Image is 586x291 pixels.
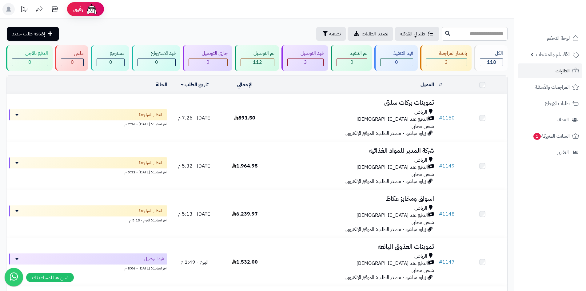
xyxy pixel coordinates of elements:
div: 0 [138,59,175,66]
div: بانتظار المراجعة [426,50,467,57]
div: 0 [381,59,413,66]
span: العملاء [557,115,569,124]
span: [DATE] - 5:13 م [178,210,212,218]
a: طلبات الإرجاع [518,96,582,111]
img: logo-2.png [544,17,580,30]
button: تصفية [316,27,346,41]
span: 6,239.97 [232,210,258,218]
a: إضافة طلب جديد [7,27,59,41]
a: مسترجع 0 [90,45,130,71]
div: 3 [426,59,467,66]
span: شحن مجاني [412,171,434,178]
span: 3 [304,59,307,66]
div: اخر تحديث: اليوم - 5:13 م [9,216,167,223]
span: # [439,210,442,218]
div: الدفع بالآجل [12,50,48,57]
span: 0 [395,59,398,66]
h3: اسواق ومخابز عكاظ [272,195,434,202]
span: لوحة التحكم [547,34,570,42]
span: شحن مجاني [412,123,434,130]
span: الدفع عند [DEMOGRAPHIC_DATA] [357,164,428,171]
div: 0 [189,59,227,66]
span: الرياض [414,253,427,260]
div: 3 [288,59,323,66]
a: بانتظار المراجعة 3 [419,45,473,71]
span: طلبات الإرجاع [545,99,570,108]
div: قيد الاسترجاع [138,50,176,57]
a: ملغي 0 [54,45,90,71]
span: [DATE] - 7:26 م [178,114,212,122]
span: 1,532.00 [232,258,258,266]
a: تحديثات المنصة [16,3,32,17]
div: قيد التنفيذ [380,50,413,57]
span: السلات المتروكة [533,132,570,140]
span: 112 [253,59,262,66]
span: الدفع عند [DEMOGRAPHIC_DATA] [357,212,428,219]
div: الكل [480,50,503,57]
span: زيارة مباشرة - مصدر الطلب: الموقع الإلكتروني [345,226,426,233]
span: الرياض [414,109,427,116]
span: بانتظار المراجعة [139,160,164,166]
div: جاري التوصيل [189,50,228,57]
a: #1148 [439,210,455,218]
span: 0 [155,59,158,66]
a: العميل [421,81,434,88]
span: التقارير [557,148,569,157]
span: بانتظار المراجعة [139,112,164,118]
span: الرياض [414,157,427,164]
span: # [439,258,442,266]
a: #1149 [439,162,455,170]
div: ملغي [61,50,84,57]
a: المراجعات والأسئلة [518,80,582,95]
a: قيد التنفيذ 0 [373,45,419,71]
a: تم التوصيل 112 [233,45,281,71]
a: قيد الاسترجاع 0 [130,45,181,71]
span: 0 [350,59,353,66]
span: 0 [28,59,31,66]
a: العملاء [518,112,582,127]
span: 118 [487,59,496,66]
div: تم التوصيل [241,50,275,57]
a: الكل118 [473,45,509,71]
span: المراجعات والأسئلة [535,83,570,91]
span: طلباتي المُوكلة [400,30,425,38]
div: 0 [61,59,84,66]
span: الأقسام والمنتجات [536,50,570,59]
span: اليوم - 1:49 م [181,258,209,266]
a: # [439,81,442,88]
a: #1147 [439,258,455,266]
h3: شركة المدبر للمواد الغذائيه [272,147,434,154]
span: 0 [206,59,209,66]
span: تصفية [329,30,341,38]
span: الدفع عند [DEMOGRAPHIC_DATA] [357,260,428,267]
span: زيارة مباشرة - مصدر الطلب: الموقع الإلكتروني [345,130,426,137]
span: 0 [109,59,112,66]
a: قيد التوصيل 3 [280,45,329,71]
a: الدفع بالآجل 0 [5,45,54,71]
span: شحن مجاني [412,267,434,274]
span: # [439,114,442,122]
h3: تموينات العذوق اليانعه [272,243,434,250]
span: شحن مجاني [412,219,434,226]
div: اخر تحديث: [DATE] - 7:26 م [9,120,167,127]
div: 0 [12,59,48,66]
img: ai-face.png [86,3,98,15]
a: لوحة التحكم [518,31,582,46]
div: تم التنفيذ [337,50,367,57]
span: 1 [533,133,541,140]
a: الحالة [156,81,167,88]
div: 112 [241,59,274,66]
a: التقارير [518,145,582,160]
div: 0 [97,59,124,66]
a: طلباتي المُوكلة [395,27,439,41]
a: الطلبات [518,63,582,78]
span: الرياض [414,205,427,212]
span: إضافة طلب جديد [12,30,45,38]
span: الطلبات [556,67,570,75]
a: تم التنفيذ 0 [329,45,373,71]
span: 1,964.95 [232,162,258,170]
a: الإجمالي [237,81,253,88]
a: جاري التوصيل 0 [181,45,233,71]
span: رفيق [73,6,83,13]
div: 0 [337,59,367,66]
